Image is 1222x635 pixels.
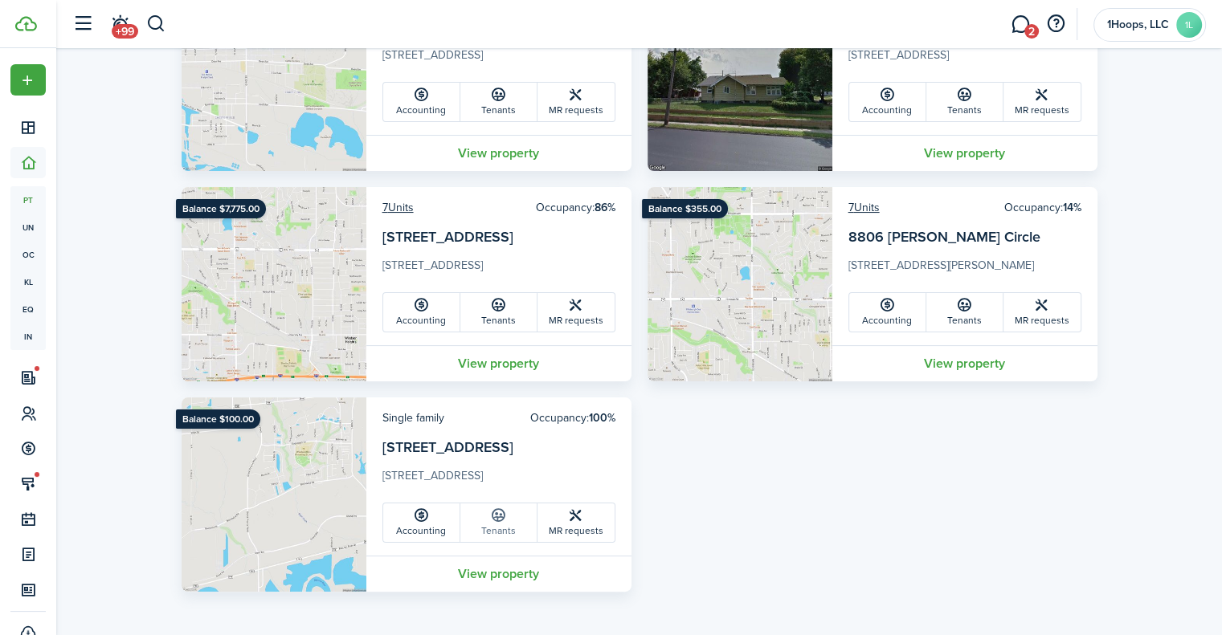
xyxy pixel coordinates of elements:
[176,199,266,218] ribbon: Balance $7,775.00
[589,409,615,426] b: 100%
[1024,24,1039,39] span: 2
[530,409,615,426] card-header-right: Occupancy:
[10,214,46,241] a: un
[112,24,138,39] span: +99
[382,199,414,216] a: 7Units
[460,83,537,121] a: Tenants
[10,64,46,96] button: Open menu
[382,226,513,247] a: [STREET_ADDRESS]
[849,83,926,121] a: Accounting
[383,503,460,542] a: Accounting
[182,187,366,381] img: Property avatar
[15,16,37,31] img: TenantCloud
[642,199,728,218] ribbon: Balance $355.00
[10,241,46,268] a: oc
[926,83,1003,121] a: Tenants
[537,83,615,121] a: MR requests
[366,556,631,592] a: View property
[848,47,1081,72] card-description: [STREET_ADDRESS]
[1003,293,1081,332] a: MR requests
[1063,199,1081,216] b: 14%
[1003,83,1081,121] a: MR requests
[182,397,366,592] img: Property avatar
[832,345,1097,381] a: View property
[10,268,46,295] a: kl
[366,135,631,171] a: View property
[849,293,926,332] a: Accounting
[1176,12,1202,38] avatar-text: 1L
[366,345,631,381] a: View property
[1004,199,1081,216] card-header-right: Occupancy:
[848,199,880,216] a: 7Units
[382,47,615,72] card-description: [STREET_ADDRESS]
[383,293,460,332] a: Accounting
[1005,4,1036,45] a: Messaging
[460,503,537,542] a: Tenants
[460,293,537,332] a: Tenants
[537,503,615,542] a: MR requests
[848,257,1081,283] card-description: [STREET_ADDRESS][PERSON_NAME]
[176,409,260,429] ribbon: Balance $100.00
[1106,19,1170,31] span: 1Hoops, LLC
[832,135,1097,171] a: View property
[67,9,98,39] button: Open sidebar
[848,226,1040,247] a: 8806 [PERSON_NAME] Circle
[10,323,46,350] a: in
[382,467,615,493] card-description: [STREET_ADDRESS]
[648,187,832,381] img: Property avatar
[926,293,1003,332] a: Tenants
[10,186,46,214] a: pt
[10,295,46,323] a: eq
[382,409,444,426] card-header-left: Single family
[1042,10,1069,38] button: Open resource center
[537,293,615,332] a: MR requests
[382,437,513,458] a: [STREET_ADDRESS]
[146,10,166,38] button: Search
[536,199,615,216] card-header-right: Occupancy:
[382,257,615,283] card-description: [STREET_ADDRESS]
[104,4,135,45] a: Notifications
[595,199,615,216] b: 86%
[383,83,460,121] a: Accounting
